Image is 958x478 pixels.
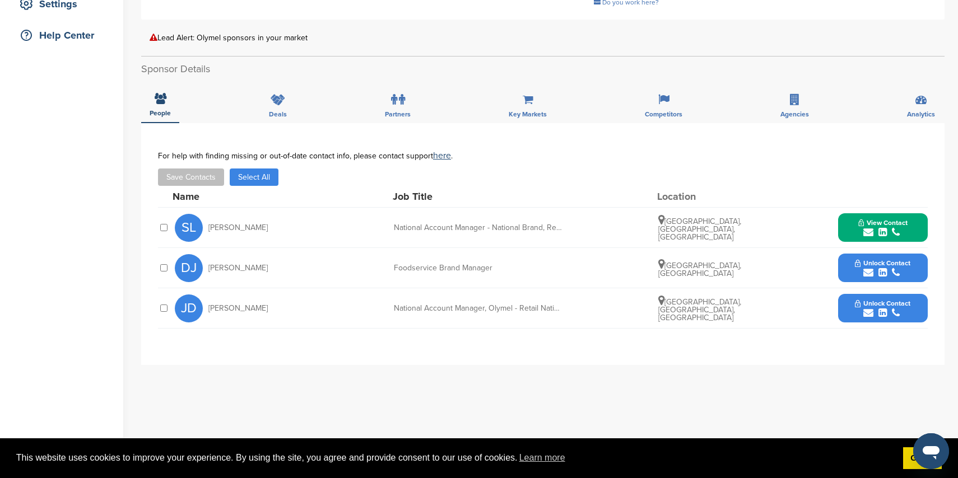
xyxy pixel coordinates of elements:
[518,449,567,466] a: learn more about cookies
[175,254,203,282] span: DJ
[913,433,949,469] iframe: Button to launch messaging window
[658,297,741,322] span: [GEOGRAPHIC_DATA], [GEOGRAPHIC_DATA], [GEOGRAPHIC_DATA]
[907,111,935,118] span: Analytics
[208,264,268,272] span: [PERSON_NAME]
[841,292,924,325] button: Unlock Contact
[841,251,924,285] button: Unlock Contact
[208,304,268,312] span: [PERSON_NAME]
[394,264,562,272] div: Foodservice Brand Manager
[645,111,682,118] span: Competitors
[903,447,942,470] a: dismiss cookie message
[509,111,547,118] span: Key Markets
[150,110,171,116] span: People
[16,449,894,466] span: This website uses cookies to improve your experience. By using the site, you agree and provide co...
[394,304,562,312] div: National Account Manager, Olymel - Retail National Brands and Private Label
[175,294,203,322] span: JD
[780,111,809,118] span: Agencies
[658,261,741,278] span: [GEOGRAPHIC_DATA], [GEOGRAPHIC_DATA]
[385,111,411,118] span: Partners
[855,299,910,307] span: Unlock Contact
[269,111,287,118] span: Deals
[855,259,910,267] span: Unlock Contact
